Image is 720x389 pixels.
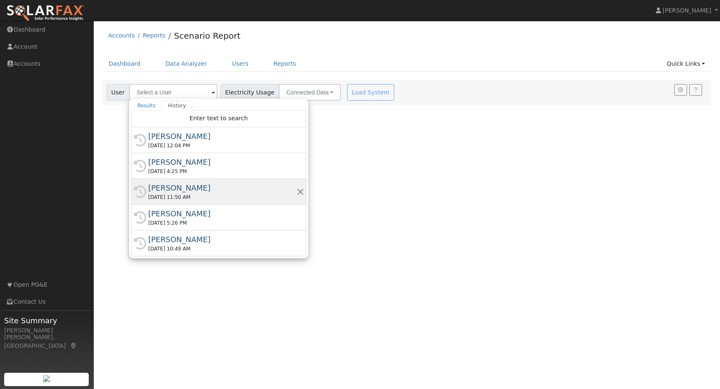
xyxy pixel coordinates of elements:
[148,219,297,227] div: [DATE] 5:26 PM
[134,237,146,250] i: History
[148,208,297,219] div: [PERSON_NAME]
[70,342,77,349] a: Map
[134,160,146,172] i: History
[134,134,146,146] i: History
[148,156,297,168] div: [PERSON_NAME]
[131,101,162,111] a: Results
[4,326,89,335] div: [PERSON_NAME]
[689,84,702,96] a: Help Link
[162,101,192,111] a: History
[662,7,711,14] span: [PERSON_NAME]
[174,31,240,41] a: Scenario Report
[226,56,255,72] a: Users
[297,187,305,196] button: Remove this history
[143,32,165,39] a: Reports
[279,84,341,101] button: Connected Data
[108,32,135,39] a: Accounts
[220,84,279,101] span: Electricity Usage
[4,315,89,326] span: Site Summary
[4,333,89,350] div: [PERSON_NAME], [GEOGRAPHIC_DATA]
[190,115,248,121] span: Enter text to search
[660,56,711,72] a: Quick Links
[6,5,85,22] img: SolarFax
[43,375,50,382] img: retrieve
[674,84,687,96] button: Settings
[148,131,297,142] div: [PERSON_NAME]
[159,56,213,72] a: Data Analyzer
[148,142,297,149] div: [DATE] 12:04 PM
[148,168,297,175] div: [DATE] 4:25 PM
[267,56,302,72] a: Reports
[134,211,146,224] i: History
[107,84,130,101] span: User
[148,234,297,245] div: [PERSON_NAME]
[134,186,146,198] i: History
[148,182,297,193] div: [PERSON_NAME]
[102,56,147,72] a: Dashboard
[148,193,297,201] div: [DATE] 11:50 AM
[129,84,217,101] input: Select a User
[148,245,297,253] div: [DATE] 10:49 AM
